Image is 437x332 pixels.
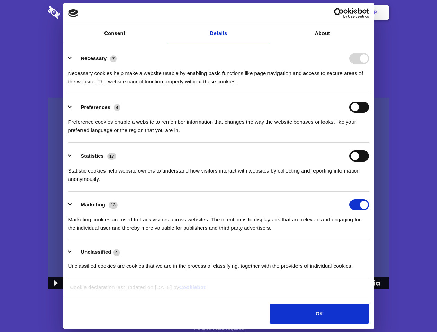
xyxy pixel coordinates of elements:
h4: Auto-redaction of sensitive data, encrypted data sharing and self-destructing private chats. Shar... [48,63,389,86]
button: Necessary (7) [68,53,121,64]
span: 7 [110,55,117,62]
img: logo-wordmark-white-trans-d4663122ce5f474addd5e946df7df03e33cb6a1c49d2221995e7729f52c070b2.svg [48,6,107,19]
a: Login [314,2,344,23]
button: Marketing (13) [68,199,122,210]
span: 13 [109,202,118,209]
span: 17 [107,153,116,160]
label: Necessary [81,55,107,61]
a: Pricing [203,2,233,23]
span: 4 [114,104,120,111]
h1: Eliminate Slack Data Loss. [48,31,389,56]
div: Statistic cookies help website owners to understand how visitors interact with websites by collec... [68,162,369,183]
a: Consent [63,24,167,43]
a: Details [167,24,271,43]
a: Usercentrics Cookiebot - opens in a new window [309,8,369,18]
span: 4 [113,249,120,256]
button: Statistics (17) [68,150,121,162]
a: About [271,24,374,43]
div: Unclassified cookies are cookies that we are in the process of classifying, together with the pro... [68,257,369,270]
iframe: Drift Widget Chat Controller [402,297,429,324]
label: Statistics [81,153,104,159]
div: Preference cookies enable a website to remember information that changes the way the website beha... [68,113,369,135]
div: Marketing cookies are used to track visitors across websites. The intention is to display ads tha... [68,210,369,232]
label: Marketing [81,202,105,207]
div: Necessary cookies help make a website usable by enabling basic functions like page navigation and... [68,64,369,86]
button: Unclassified (4) [68,248,124,257]
button: Play Video [48,277,62,289]
a: Cookiebot [179,284,206,290]
img: logo [68,9,79,17]
img: Sharesecret [48,98,389,289]
button: Preferences (4) [68,102,125,113]
label: Preferences [81,104,110,110]
div: Cookie declaration last updated on [DATE] by [65,283,372,297]
button: OK [270,304,369,324]
a: Contact [281,2,312,23]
